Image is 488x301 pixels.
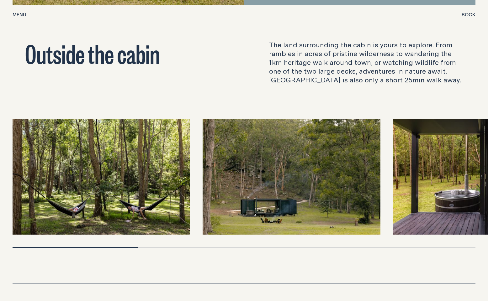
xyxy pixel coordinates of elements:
[269,40,463,84] p: The land surrounding the cabin is yours to explore. From rambles in acres of pristine wilderness ...
[462,12,475,17] span: Book
[462,11,475,19] button: show booking tray
[13,11,26,19] button: show menu
[25,40,219,65] h2: Outside the cabin
[13,12,26,17] span: Menu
